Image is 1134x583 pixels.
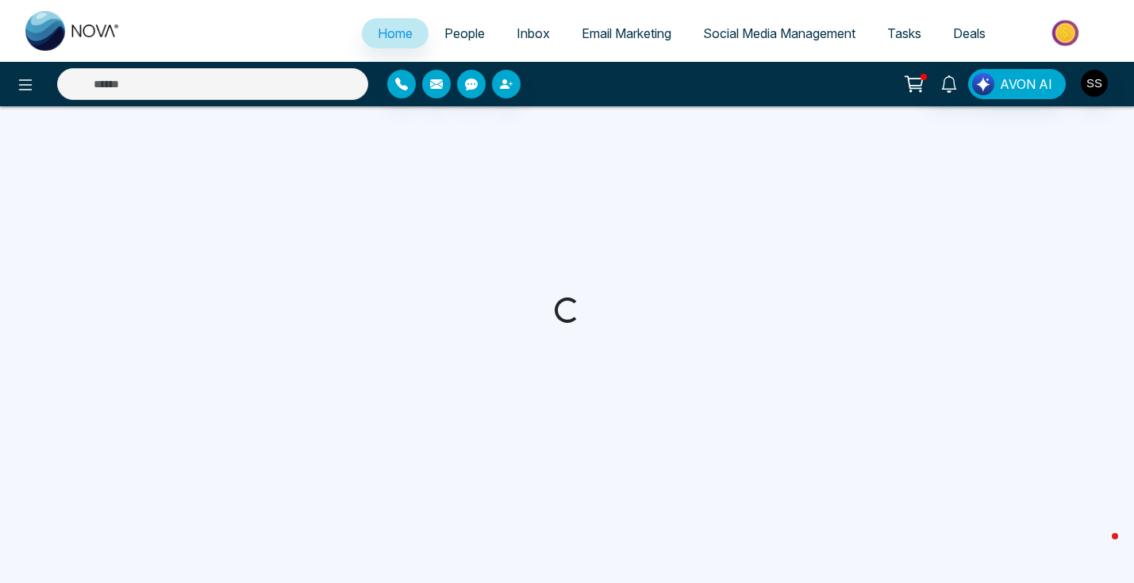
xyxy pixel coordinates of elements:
a: People [429,18,501,48]
a: Tasks [871,18,937,48]
iframe: Intercom live chat [1080,529,1118,567]
span: AVON AI [1000,75,1052,94]
span: Email Marketing [582,25,671,41]
img: User Avatar [1081,70,1108,97]
a: Home [362,18,429,48]
img: Nova CRM Logo [25,11,121,51]
span: Social Media Management [703,25,855,41]
span: People [444,25,485,41]
a: Social Media Management [687,18,871,48]
span: Home [378,25,413,41]
span: Deals [953,25,986,41]
a: Email Marketing [566,18,687,48]
span: Inbox [517,25,550,41]
a: Deals [937,18,1001,48]
button: AVON AI [968,69,1066,99]
a: Inbox [501,18,566,48]
span: Tasks [887,25,921,41]
img: Market-place.gif [1009,15,1124,51]
img: Lead Flow [972,73,994,95]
